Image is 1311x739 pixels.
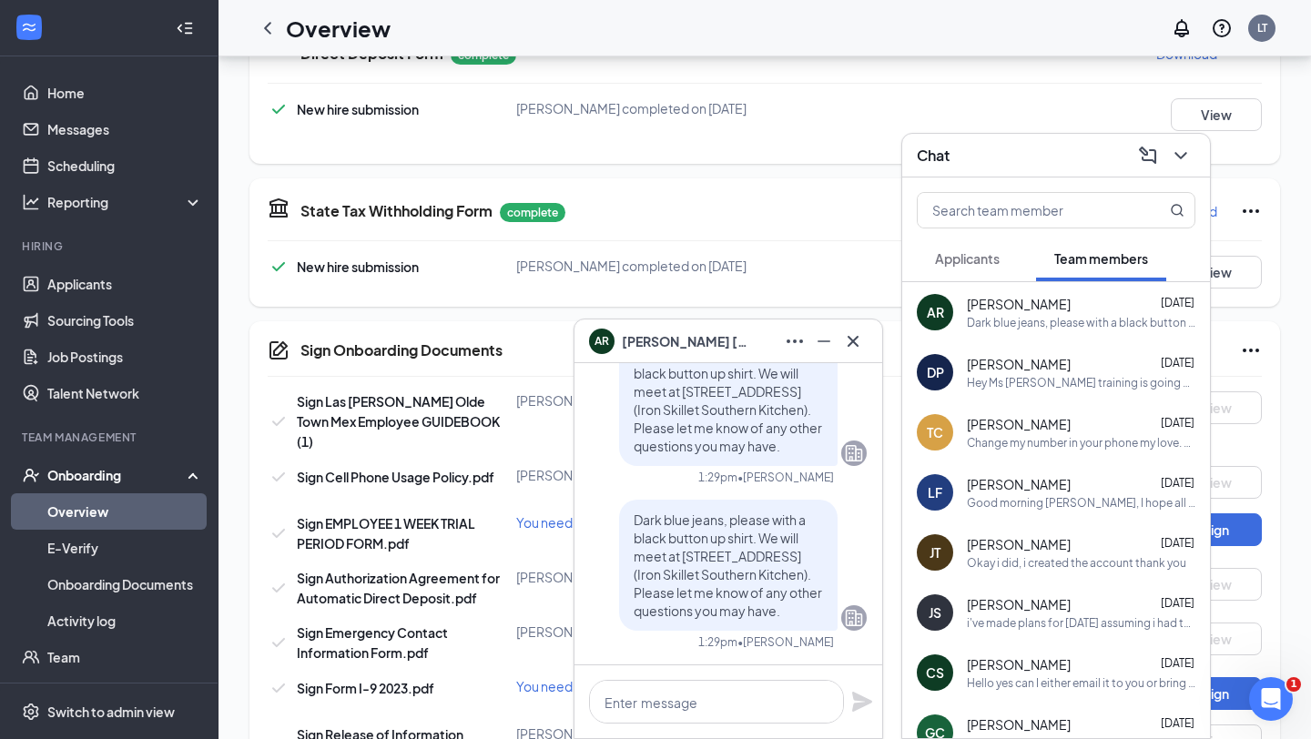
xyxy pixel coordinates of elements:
svg: QuestionInfo [1211,17,1233,39]
a: Onboarding Documents [47,566,203,602]
button: ChevronDown [1166,141,1195,170]
a: Applicants [47,266,203,302]
span: [DATE] [1161,536,1194,550]
div: CS [926,663,944,682]
svg: Checkmark [268,466,290,488]
span: [PERSON_NAME] [967,715,1071,734]
span: [PERSON_NAME] [PERSON_NAME] [622,331,749,351]
svg: ChevronLeft [257,17,279,39]
div: Change my number in your phone my love. This is the app that I text everyone from. [PHONE_NUMBER]... [967,435,1195,450]
button: Sign [1171,677,1262,710]
input: Search team member [918,193,1133,228]
div: JS [929,603,941,622]
span: New hire submission [297,258,419,275]
span: [PERSON_NAME] [967,475,1071,493]
svg: TaxGovernmentIcon [268,197,290,218]
span: [DATE] [1161,356,1194,369]
svg: MagnifyingGlass [1170,203,1184,218]
a: Sourcing Tools [47,302,203,339]
svg: Checkmark [268,98,290,120]
a: E-Verify [47,530,203,566]
svg: UserCheck [22,466,40,484]
span: [PERSON_NAME] [967,295,1071,313]
div: Onboarding [47,466,188,484]
div: Switch to admin view [47,703,175,721]
div: Team Management [22,430,199,445]
div: Hey Ms [PERSON_NAME] training is going good so far. [967,375,1195,390]
svg: Company [843,607,865,629]
div: 1:29pm [698,634,737,650]
div: DP [927,363,944,381]
svg: Plane [851,691,873,713]
h5: State Tax Withholding Form [300,201,493,221]
svg: Company [843,442,865,464]
svg: Ellipses [784,330,806,352]
div: Dark blue jeans, please with a black button up shirt. We will meet at [STREET_ADDRESS] (Iron Skil... [967,315,1195,330]
div: JT [930,543,940,562]
a: Documents [47,675,203,712]
svg: Checkmark [268,256,290,278]
h5: Sign Onboarding Documents [300,340,503,360]
a: Overview [47,493,203,530]
span: Dark blue jeans, please with a black button up shirt. We will meet at [STREET_ADDRESS] (Iron Skil... [634,511,822,619]
div: Hiring [22,238,199,254]
span: [PERSON_NAME] [967,535,1071,553]
button: ComposeMessage [1133,141,1163,170]
svg: CompanyDocumentIcon [268,339,290,361]
svg: Minimize [813,330,835,352]
a: Messages [47,111,203,147]
svg: Checkmark [268,577,290,599]
span: Sign EMPLOYEE 1 WEEK TRIAL PERIOD FORM.pdf [297,515,475,552]
span: [DATE] [1161,716,1194,730]
p: complete [500,203,565,222]
div: [PERSON_NAME] needs to sign [516,391,848,410]
svg: Checkmark [268,522,290,544]
span: Sign Cell Phone Usage Policy.pdf [297,469,494,485]
a: Talent Network [47,375,203,411]
a: Scheduling [47,147,203,184]
svg: Checkmark [268,410,290,432]
svg: Settings [22,703,40,721]
div: You need to sign [516,513,848,531]
div: TC [927,423,943,441]
svg: ComposeMessage [1137,145,1159,167]
span: Sign Authorization Agreement for Automatic Direct Deposit.pdf [297,570,500,606]
a: Home [47,75,203,111]
button: Minimize [809,327,838,356]
div: LT [1257,20,1267,35]
div: Good morning [PERSON_NAME], I hope all is well. This is LJ with Dairy Queen and I would like to s... [967,495,1195,511]
span: [PERSON_NAME] completed on [DATE] [516,258,747,274]
button: Cross [838,327,868,356]
span: New hire submission [297,101,419,117]
div: You need to sign [516,677,848,695]
a: Activity log [47,602,203,639]
svg: Checkmark [268,677,290,699]
svg: Analysis [22,193,40,211]
div: Reporting [47,193,204,211]
svg: Ellipses [1240,339,1262,361]
button: View [1171,466,1262,499]
div: [PERSON_NAME] needs to sign [516,466,848,484]
a: Job Postings [47,339,203,375]
span: [DATE] [1161,416,1194,430]
button: Sign [1171,513,1262,546]
div: [PERSON_NAME] needs to sign [516,568,848,586]
svg: Notifications [1171,17,1193,39]
div: i've made plans for [DATE] assuming i had the week off, so seeing that i'm on for [DATE] kind of ... [967,615,1195,631]
button: View [1171,391,1262,424]
span: [DATE] [1161,596,1194,610]
span: [DATE] [1161,656,1194,670]
span: [PERSON_NAME] [967,595,1071,613]
svg: Checkmark [268,632,290,653]
span: [PERSON_NAME] completed on [DATE] [516,100,747,116]
a: Team [47,639,203,675]
svg: Ellipses [1240,200,1262,222]
button: Ellipses [780,327,809,356]
div: AR [927,303,944,321]
span: [PERSON_NAME] [967,415,1071,433]
h3: Chat [917,146,950,166]
h1: Overview [286,13,391,44]
span: 1 [1286,677,1301,692]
